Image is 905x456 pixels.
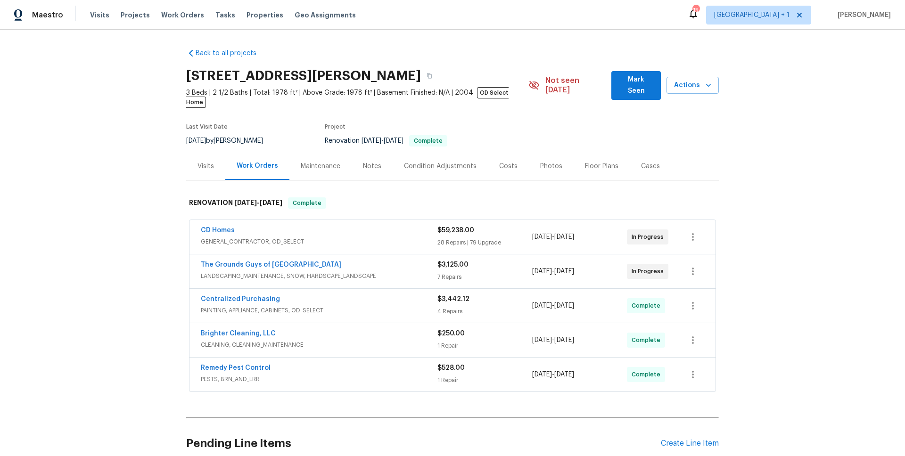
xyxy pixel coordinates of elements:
[532,335,574,345] span: -
[201,237,437,246] span: GENERAL_CONTRACTOR, OD_SELECT
[189,197,282,209] h6: RENOVATION
[295,10,356,20] span: Geo Assignments
[325,138,447,144] span: Renovation
[437,365,465,371] span: $528.00
[437,307,532,316] div: 4 Repairs
[532,301,574,310] span: -
[532,234,552,240] span: [DATE]
[545,76,605,95] span: Not seen [DATE]
[186,188,719,218] div: RENOVATION [DATE]-[DATE]Complete
[186,88,528,107] span: 3 Beds | 2 1/2 Baths | Total: 1978 ft² | Above Grade: 1978 ft² | Basement Finished: N/A | 2004
[234,199,257,206] span: [DATE]
[619,74,654,97] span: Mark Seen
[632,370,664,379] span: Complete
[532,371,552,378] span: [DATE]
[554,234,574,240] span: [DATE]
[554,371,574,378] span: [DATE]
[554,268,574,275] span: [DATE]
[632,301,664,310] span: Complete
[234,199,282,206] span: -
[384,138,403,144] span: [DATE]
[532,232,574,242] span: -
[437,341,532,350] div: 1 Repair
[201,375,437,384] span: PESTS, BRN_AND_LRR
[201,365,271,371] a: Remedy Pest Control
[714,10,790,20] span: [GEOGRAPHIC_DATA] + 1
[201,261,341,268] a: The Grounds Guys of [GEOGRAPHIC_DATA]
[437,261,469,268] span: $3,125.00
[532,302,552,309] span: [DATE]
[437,296,469,302] span: $3,442.12
[540,162,562,171] div: Photos
[161,10,204,20] span: Work Orders
[121,10,150,20] span: Projects
[186,87,509,108] span: OD Select Home
[666,77,719,94] button: Actions
[632,232,667,242] span: In Progress
[197,162,214,171] div: Visits
[201,227,235,234] a: CD Homes
[611,71,661,100] button: Mark Seen
[692,6,699,15] div: 15
[32,10,63,20] span: Maestro
[554,302,574,309] span: [DATE]
[834,10,891,20] span: [PERSON_NAME]
[532,267,574,276] span: -
[363,162,381,171] div: Notes
[404,162,477,171] div: Condition Adjustments
[201,296,280,302] a: Centralized Purchasing
[325,124,346,130] span: Project
[186,135,274,147] div: by [PERSON_NAME]
[186,49,277,58] a: Back to all projects
[437,375,532,385] div: 1 Repair
[641,162,660,171] div: Cases
[437,330,465,337] span: $250.00
[215,12,235,18] span: Tasks
[437,238,532,247] div: 28 Repairs | 79 Upgrade
[186,71,421,81] h2: [STREET_ADDRESS][PERSON_NAME]
[421,67,438,84] button: Copy Address
[661,439,719,448] div: Create Line Item
[632,335,664,345] span: Complete
[554,337,574,343] span: [DATE]
[410,138,446,144] span: Complete
[674,80,711,91] span: Actions
[201,340,437,350] span: CLEANING, CLEANING_MAINTENANCE
[632,267,667,276] span: In Progress
[201,306,437,315] span: PAINTING, APPLIANCE, CABINETS, OD_SELECT
[585,162,618,171] div: Floor Plans
[437,227,474,234] span: $59,238.00
[260,199,282,206] span: [DATE]
[289,198,325,208] span: Complete
[499,162,518,171] div: Costs
[201,330,276,337] a: Brighter Cleaning, LLC
[532,337,552,343] span: [DATE]
[186,138,206,144] span: [DATE]
[301,162,340,171] div: Maintenance
[362,138,403,144] span: -
[437,272,532,282] div: 7 Repairs
[532,370,574,379] span: -
[532,268,552,275] span: [DATE]
[201,271,437,281] span: LANDSCAPING_MAINTENANCE, SNOW, HARDSCAPE_LANDSCAPE
[186,124,228,130] span: Last Visit Date
[362,138,381,144] span: [DATE]
[90,10,109,20] span: Visits
[247,10,283,20] span: Properties
[237,161,278,171] div: Work Orders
